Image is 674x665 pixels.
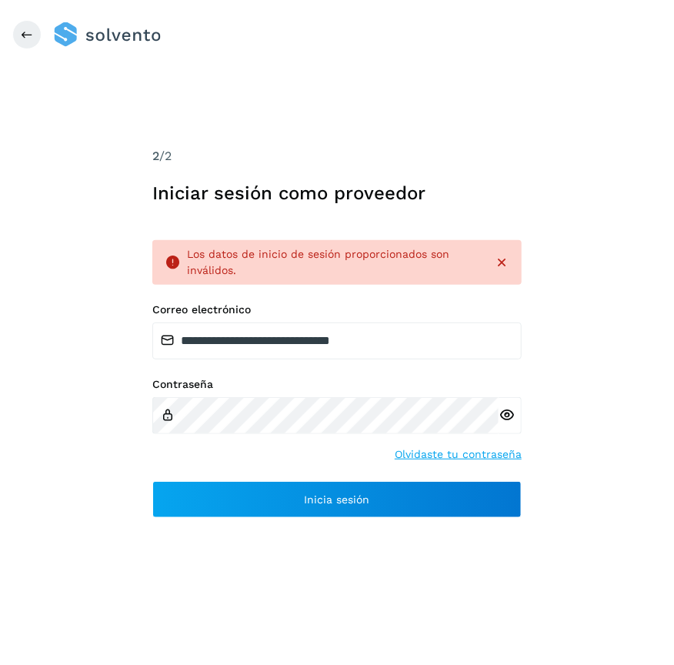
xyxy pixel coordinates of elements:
[152,147,522,165] div: /2
[152,182,522,205] h1: Iniciar sesión como proveedor
[305,494,370,505] span: Inicia sesión
[152,378,522,391] label: Contraseña
[395,446,522,463] a: Olvidaste tu contraseña
[152,149,159,163] span: 2
[152,481,522,518] button: Inicia sesión
[152,303,522,316] label: Correo electrónico
[187,246,482,279] div: Los datos de inicio de sesión proporcionados son inválidos.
